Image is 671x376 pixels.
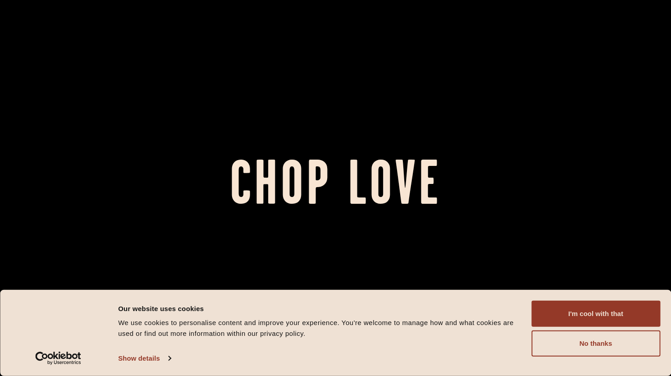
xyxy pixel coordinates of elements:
[19,352,98,365] a: Usercentrics Cookiebot - opens in a new window
[531,301,660,327] button: I'm cool with that
[531,330,660,357] button: No thanks
[118,303,521,314] div: Our website uses cookies
[118,317,521,339] div: We use cookies to personalise content and improve your experience. You're welcome to manage how a...
[118,352,170,365] a: Show details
